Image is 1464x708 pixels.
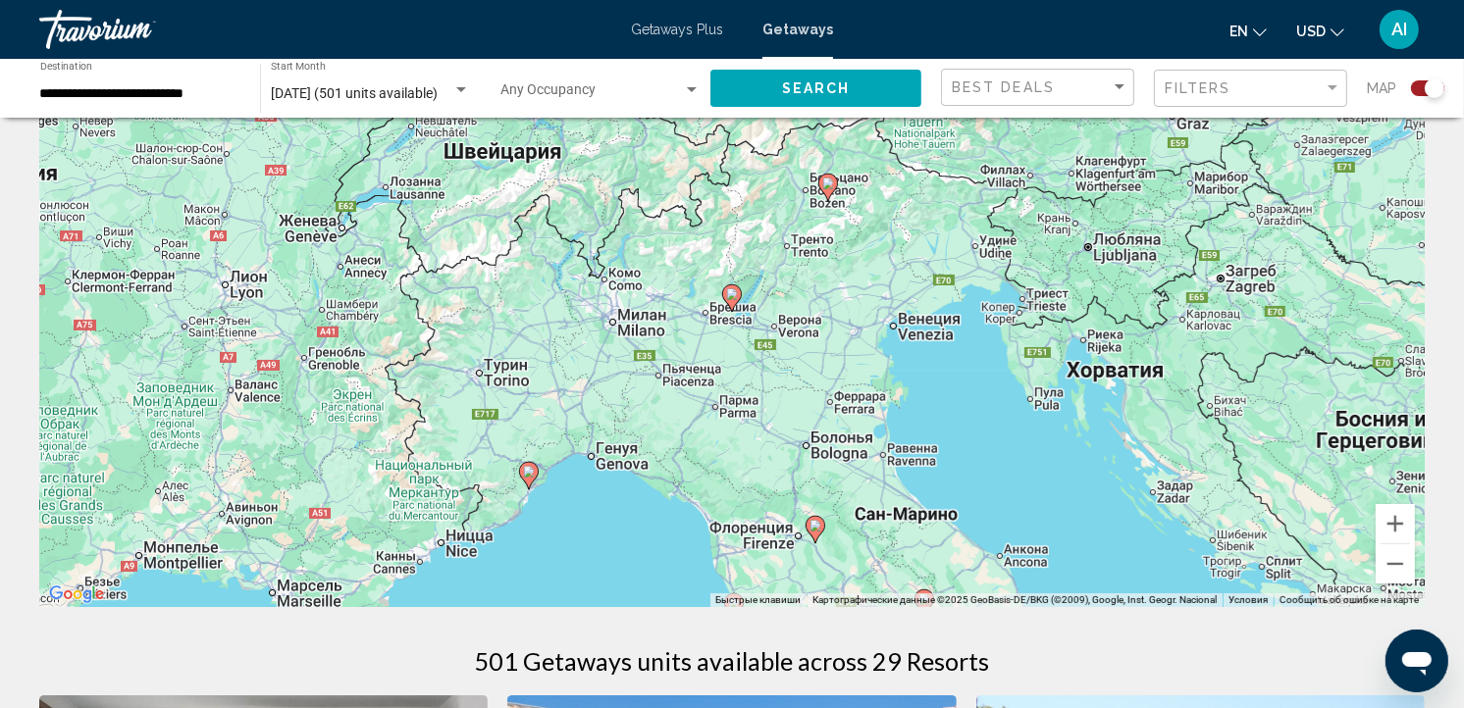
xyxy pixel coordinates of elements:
a: Travorium [39,10,611,49]
span: Map [1367,75,1396,102]
img: Google [44,582,109,607]
span: Filters [1165,80,1231,96]
button: Change currency [1296,17,1344,45]
a: Сообщить об ошибке на карте [1280,594,1419,605]
a: Условия [1229,594,1268,605]
a: Открыть эту область в Google Картах (в новом окне) [44,582,109,607]
span: Best Deals [952,79,1055,95]
button: Search [710,70,921,106]
h1: 501 Getaways units available across 29 Resorts [475,646,990,676]
span: USD [1296,24,1326,39]
mat-select: Sort by [952,79,1128,96]
span: AI [1391,20,1407,39]
button: Filter [1154,69,1347,109]
span: Картографические данные ©2025 GeoBasis-DE/BKG (©2009), Google, Inst. Geogr. Nacional [812,594,1217,605]
span: Search [782,81,851,97]
button: Change language [1229,17,1267,45]
button: User Menu [1374,9,1425,50]
iframe: Кнопка запуска окна обмена сообщениями [1386,630,1448,692]
button: Уменьшить [1376,544,1415,583]
span: [DATE] (501 units available) [271,85,438,101]
button: Быстрые клавиши [715,593,801,607]
button: Увеличить [1376,504,1415,543]
a: Getaways Plus [631,22,723,37]
span: en [1229,24,1248,39]
a: Getaways [762,22,833,37]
